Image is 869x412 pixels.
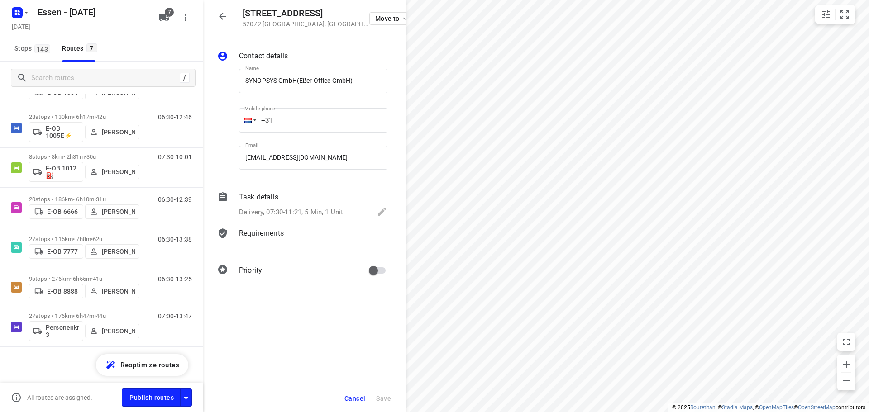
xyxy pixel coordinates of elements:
[239,192,278,203] p: Task details
[85,324,139,338] button: [PERSON_NAME]
[29,284,83,298] button: E-OB 8888
[31,71,180,85] input: Search routes
[158,196,192,203] p: 06:30-12:39
[29,153,139,160] p: 8 stops • 8km • 2h31m
[759,404,794,411] a: OpenMapTiles
[815,5,855,24] div: small contained button group
[158,236,192,243] p: 06:30-13:38
[29,162,83,182] button: E-OB 1012⛽️
[158,275,192,283] p: 06:30-13:25
[217,51,387,63] div: Contact details
[94,114,96,120] span: •
[158,153,192,161] p: 07:30-10:01
[86,153,96,160] span: 30u
[34,44,50,53] span: 143
[62,43,100,54] div: Routes
[243,8,369,19] h5: [STREET_ADDRESS]
[798,404,836,411] a: OpenStreetMap
[243,20,369,28] p: 52072 [GEOGRAPHIC_DATA] , [GEOGRAPHIC_DATA]
[102,288,135,295] p: [PERSON_NAME]
[239,51,288,62] p: Contact details
[29,244,83,259] button: E-OB 7777
[344,395,365,402] span: Cancel
[27,394,92,401] p: All routes are assigned.
[102,248,135,255] p: [PERSON_NAME]
[46,125,79,139] p: E-OB 1005E⚡
[29,321,83,341] button: Personenkraftwagen 3
[217,228,387,255] div: Requirements
[96,354,188,376] button: Reoptimize routes
[239,108,387,133] input: 1 (702) 123-4567
[94,196,96,203] span: •
[377,206,387,217] svg: Edit
[85,284,139,298] button: [PERSON_NAME]
[102,168,135,175] p: [PERSON_NAME]
[122,388,181,406] button: Publish routes
[29,204,83,219] button: E-OB 6666
[672,404,865,411] li: © 2025 , © , © © contributors
[239,207,343,218] p: Delivery, 07:30-11:21, 5 Min, 1 Unit
[47,288,78,295] p: E-OB 8888
[158,114,192,121] p: 06:30-12:46
[341,390,369,407] button: Cancel
[239,228,284,239] p: Requirements
[102,208,135,215] p: [PERSON_NAME]
[369,12,413,25] button: Move to
[155,9,173,27] button: 7
[244,106,275,111] label: Mobile phone
[85,204,139,219] button: [PERSON_NAME]
[690,404,716,411] a: Routetitan
[93,236,102,242] span: 62u
[239,108,256,133] div: Netherlands: + 31
[85,153,86,160] span: •
[47,248,78,255] p: E-OB 7777
[29,313,139,319] p: 27 stops • 176km • 6h47m
[29,236,139,242] p: 27 stops • 115km • 7h8m
[375,15,409,22] span: Move to
[47,208,78,215] p: E-OB 6666
[29,275,139,282] p: 9 stops • 276km • 6h55m
[180,73,190,83] div: /
[181,392,191,403] div: Driver app settings
[85,125,139,139] button: [PERSON_NAME]
[46,165,79,179] p: E-OB 1012⛽️
[214,7,232,25] button: Close
[86,43,97,52] span: 7
[102,327,135,335] p: [PERSON_NAME]
[14,43,53,54] span: Stops
[96,313,105,319] span: 44u
[722,404,753,411] a: Stadia Maps
[46,324,79,338] p: Personenkraftwagen 3
[8,21,34,32] h5: Project date
[29,196,139,203] p: 20 stops • 186km • 6h10m
[120,359,179,371] span: Reoptimize routes
[34,5,151,19] h5: Rename
[177,9,195,27] button: More
[29,122,83,142] button: E-OB 1005E⚡
[239,265,262,276] p: Priority
[91,236,93,242] span: •
[129,392,174,403] span: Publish routes
[96,196,105,203] span: 31u
[102,128,135,136] p: [PERSON_NAME]
[217,192,387,219] div: Task detailsDelivery, 07:30-11:21, 5 Min, 1 Unit
[158,313,192,320] p: 07:00-13:47
[93,275,102,282] span: 41u
[94,313,96,319] span: •
[836,5,854,24] button: Fit zoom
[165,8,174,17] span: 7
[817,5,835,24] button: Map settings
[85,165,139,179] button: [PERSON_NAME]
[85,244,139,259] button: [PERSON_NAME]
[96,114,105,120] span: 42u
[29,114,139,120] p: 28 stops • 130km • 6h17m
[91,275,93,282] span: •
